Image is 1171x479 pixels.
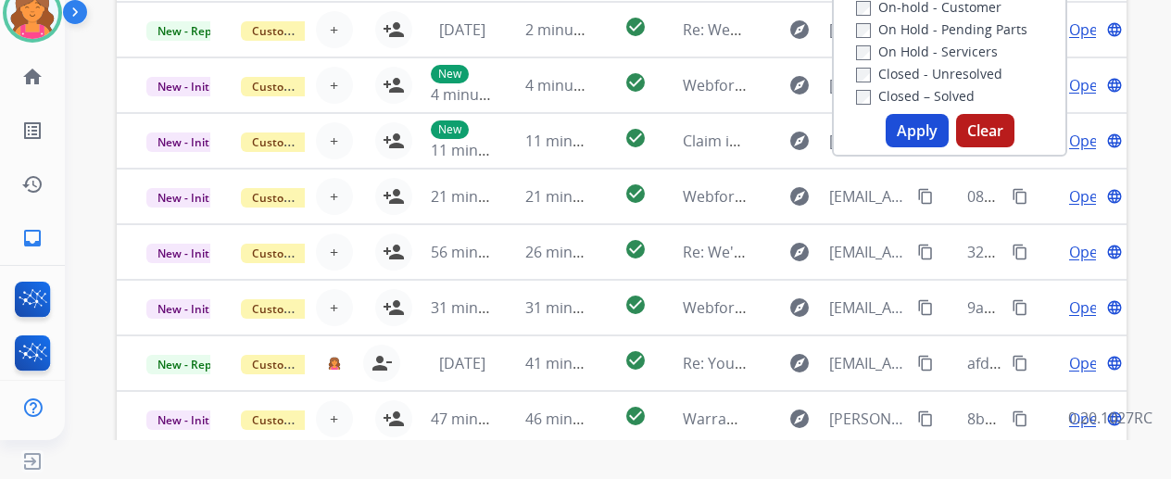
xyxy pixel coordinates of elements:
mat-icon: check_circle [624,294,647,316]
span: + [330,241,338,263]
span: Customer Support [241,132,361,152]
p: New [431,65,469,83]
span: [EMAIL_ADDRESS][DOMAIN_NAME] [829,130,906,152]
mat-icon: language [1106,132,1123,149]
span: 56 minutes ago [431,242,538,262]
mat-icon: content_copy [1012,410,1028,427]
button: + [316,178,353,215]
button: + [316,122,353,159]
span: + [330,296,338,319]
span: 11 minutes ago [431,140,538,160]
span: [EMAIL_ADDRESS][DOMAIN_NAME] [829,241,906,263]
span: New - Initial [146,188,233,208]
input: Closed - Unresolved [856,68,871,82]
mat-icon: language [1106,244,1123,260]
span: Webform from [EMAIL_ADDRESS][DOMAIN_NAME] on [DATE] [683,75,1102,95]
mat-icon: home [21,66,44,88]
mat-icon: content_copy [1012,355,1028,372]
span: [EMAIL_ADDRESS][DOMAIN_NAME] [829,74,906,96]
span: Open [1069,296,1107,319]
mat-icon: person_add [383,19,405,41]
button: + [316,67,353,104]
span: Claim issues [683,131,769,151]
mat-icon: language [1106,21,1123,38]
mat-icon: explore [788,352,811,374]
label: Closed – Solved [856,87,975,105]
span: + [330,408,338,430]
mat-icon: language [1106,299,1123,316]
span: New - Reply [146,21,231,41]
label: On Hold - Servicers [856,43,998,60]
mat-icon: check_circle [624,349,647,372]
span: + [330,74,338,96]
span: Open [1069,352,1107,374]
mat-icon: check_circle [624,238,647,260]
mat-icon: explore [788,185,811,208]
p: New [431,120,469,139]
span: Open [1069,185,1107,208]
span: New - Reply [146,355,231,374]
span: 31 minutes ago [431,297,538,318]
span: Customer Support [241,244,361,263]
button: + [316,289,353,326]
span: Webform from [EMAIL_ADDRESS][DOMAIN_NAME] on [DATE] [683,297,1102,318]
span: 46 minutes ago [525,409,633,429]
button: Apply [886,114,949,147]
mat-icon: language [1106,355,1123,372]
label: On Hold - Pending Parts [856,20,1027,38]
mat-icon: person_add [383,74,405,96]
span: + [330,19,338,41]
span: Open [1069,74,1107,96]
input: On Hold - Pending Parts [856,23,871,38]
mat-icon: person_remove [371,352,393,374]
mat-icon: content_copy [917,299,934,316]
mat-icon: explore [788,74,811,96]
mat-icon: person_add [383,408,405,430]
span: New - Initial [146,410,233,430]
p: 0.20.1027RC [1068,407,1152,429]
span: Customer Support [241,188,361,208]
button: + [316,11,353,48]
mat-icon: content_copy [1012,299,1028,316]
mat-icon: content_copy [917,355,934,372]
mat-icon: content_copy [917,244,934,260]
span: Open [1069,19,1107,41]
span: New - Initial [146,244,233,263]
span: New - Initial [146,132,233,152]
mat-icon: explore [788,19,811,41]
mat-icon: inbox [21,227,44,249]
span: [EMAIL_ADDRESS][DOMAIN_NAME] [829,19,906,41]
span: [EMAIL_ADDRESS][DOMAIN_NAME] [829,352,906,374]
img: agent-avatar [328,357,340,370]
span: [EMAIL_ADDRESS][DOMAIN_NAME] [829,296,906,319]
mat-icon: language [1106,188,1123,205]
mat-icon: check_circle [624,16,647,38]
span: + [330,130,338,152]
span: 26 minutes ago [525,242,633,262]
span: Re: We've received your product [683,242,909,262]
input: On-hold - Customer [856,1,871,16]
span: Open [1069,130,1107,152]
span: 21 minutes ago [431,186,538,207]
mat-icon: person_add [383,296,405,319]
span: [DATE] [439,353,485,373]
span: + [330,185,338,208]
span: New - Initial [146,77,233,96]
mat-icon: explore [788,130,811,152]
mat-icon: content_copy [1012,188,1028,205]
mat-icon: check_circle [624,183,647,205]
span: 47 minutes ago [431,409,538,429]
input: Closed – Solved [856,90,871,105]
button: + [316,400,353,437]
mat-icon: person_add [383,185,405,208]
mat-icon: check_circle [624,127,647,149]
mat-icon: explore [788,241,811,263]
span: [PERSON_NAME][EMAIL_ADDRESS][DOMAIN_NAME] [829,408,906,430]
span: 2 minutes ago [525,19,624,40]
span: 21 minutes ago [525,186,633,207]
mat-icon: content_copy [917,188,934,205]
span: Customer Support [241,410,361,430]
span: Webform from [EMAIL_ADDRESS][DOMAIN_NAME] on [DATE] [683,186,1102,207]
mat-icon: check_circle [624,405,647,427]
span: Re: Webform from [EMAIL_ADDRESS][DOMAIN_NAME] on [DATE] [683,19,1127,40]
